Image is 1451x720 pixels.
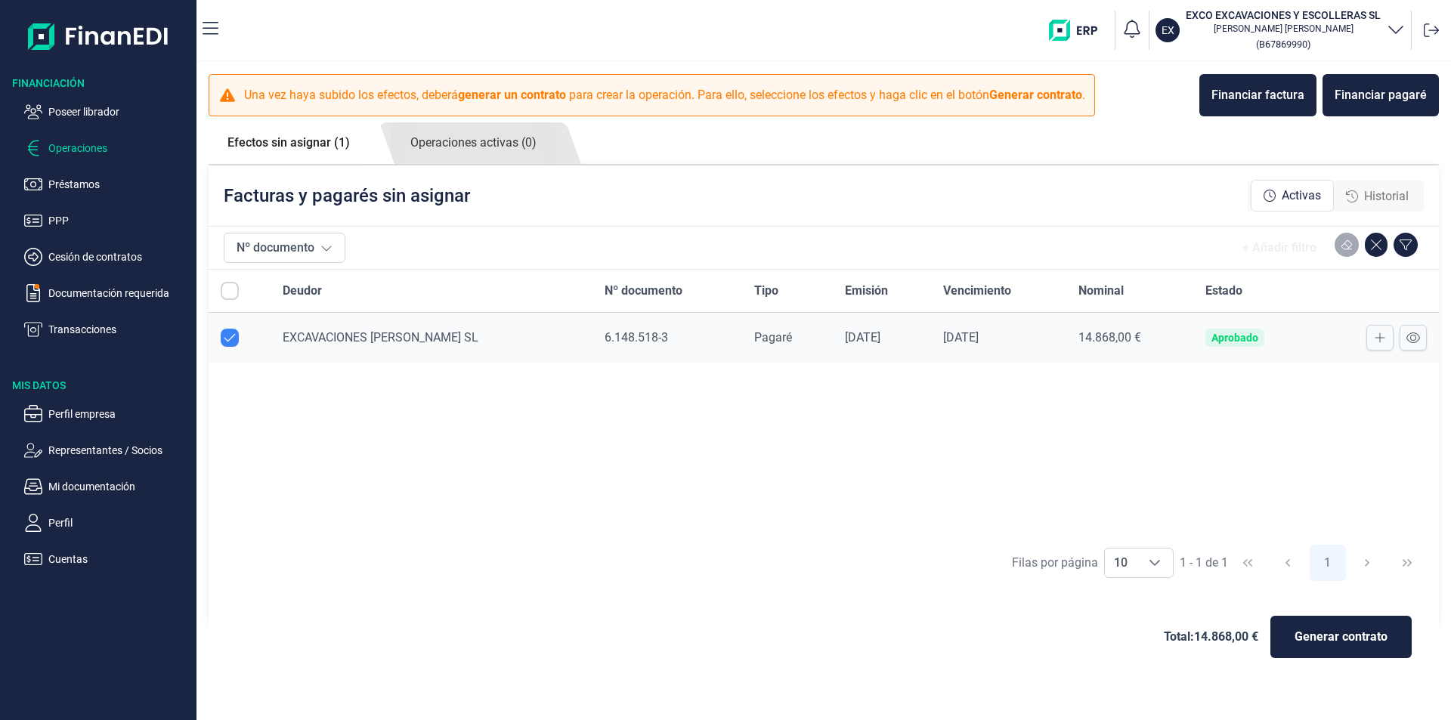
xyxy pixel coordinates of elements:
[1334,181,1421,212] div: Historial
[24,175,190,193] button: Préstamos
[391,122,555,164] a: Operaciones activas (0)
[1349,545,1385,581] button: Next Page
[224,233,345,263] button: Nº documento
[24,103,190,121] button: Poseer librador
[1105,548,1137,577] span: 10
[48,175,190,193] p: Préstamos
[24,477,190,496] button: Mi documentación
[845,282,888,300] span: Emisión
[989,88,1082,102] b: Generar contrato
[48,139,190,157] p: Operaciones
[24,212,190,230] button: PPP
[943,282,1011,300] span: Vencimiento
[48,320,190,338] p: Transacciones
[24,514,190,532] button: Perfil
[1162,23,1174,38] p: EX
[1310,545,1346,581] button: Page 1
[1295,628,1388,646] span: Generar contrato
[1186,8,1381,23] h3: EXCO EXCAVACIONES Y ESCOLLERAS SL
[1049,20,1109,41] img: erp
[605,282,682,300] span: Nº documento
[28,12,169,60] img: Logo de aplicación
[754,282,778,300] span: Tipo
[1364,187,1409,205] span: Historial
[1012,554,1098,572] div: Filas por página
[1205,282,1242,300] span: Estado
[48,248,190,266] p: Cesión de contratos
[1199,74,1316,116] button: Financiar factura
[458,88,566,102] b: generar un contrato
[24,248,190,266] button: Cesión de contratos
[24,441,190,459] button: Representantes / Socios
[1251,180,1334,212] div: Activas
[24,405,190,423] button: Perfil empresa
[605,330,668,345] span: 6.148.518-3
[48,405,190,423] p: Perfil empresa
[1186,23,1381,35] p: [PERSON_NAME] [PERSON_NAME]
[48,212,190,230] p: PPP
[1211,86,1304,104] div: Financiar factura
[1389,545,1425,581] button: Last Page
[283,282,322,300] span: Deudor
[24,320,190,338] button: Transacciones
[754,330,792,345] span: Pagaré
[1156,8,1405,53] button: EXEXCO EXCAVACIONES Y ESCOLLERAS SL[PERSON_NAME] [PERSON_NAME](B67869990)
[48,103,190,121] p: Poseer librador
[943,330,1054,345] div: [DATE]
[1323,74,1439,116] button: Financiar pagaré
[1211,332,1258,344] div: Aprobado
[1256,39,1310,50] small: Copiar cif
[221,329,239,347] div: Row Unselected null
[48,477,190,496] p: Mi documentación
[283,330,478,345] span: EXCAVACIONES [PERSON_NAME] SL
[1137,548,1173,577] div: Choose
[24,550,190,568] button: Cuentas
[1282,187,1321,205] span: Activas
[24,139,190,157] button: Operaciones
[1180,557,1228,569] span: 1 - 1 de 1
[1078,282,1124,300] span: Nominal
[1078,330,1181,345] div: 14.868,00 €
[209,122,369,163] a: Efectos sin asignar (1)
[244,86,1085,104] p: Una vez haya subido los efectos, deberá para crear la operación. Para ello, seleccione los efecto...
[1164,628,1258,646] span: Total: 14.868,00 €
[24,284,190,302] button: Documentación requerida
[48,284,190,302] p: Documentación requerida
[48,550,190,568] p: Cuentas
[48,514,190,532] p: Perfil
[1270,545,1306,581] button: Previous Page
[1230,545,1266,581] button: First Page
[1335,86,1427,104] div: Financiar pagaré
[221,282,239,300] div: All items unselected
[48,441,190,459] p: Representantes / Socios
[224,184,470,208] p: Facturas y pagarés sin asignar
[1270,616,1412,658] button: Generar contrato
[845,330,919,345] div: [DATE]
